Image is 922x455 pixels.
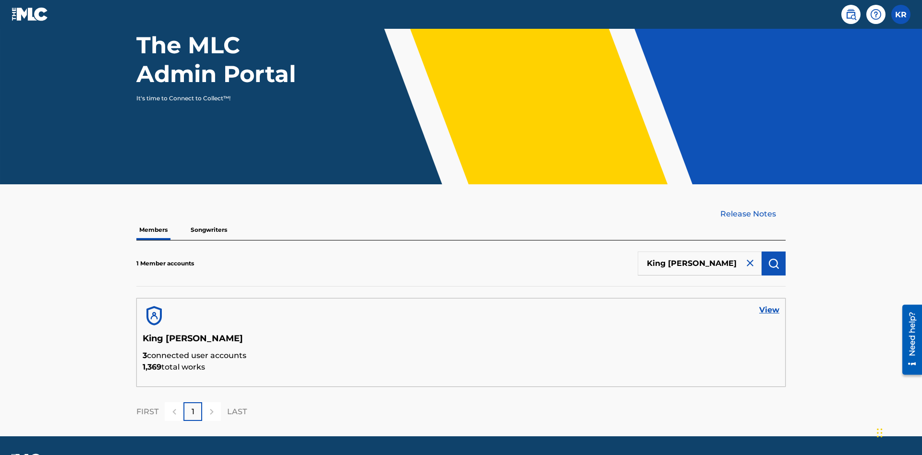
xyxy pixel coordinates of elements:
[768,258,779,269] img: Search Works
[866,5,886,24] div: Help
[143,361,779,373] p: total works
[759,304,779,316] a: View
[841,5,861,24] a: Public Search
[877,419,883,447] div: Drag
[744,257,756,269] img: close
[136,406,158,418] p: FIRST
[136,259,194,268] p: 1 Member accounts
[845,9,857,20] img: search
[143,333,779,350] h5: King [PERSON_NAME]
[638,251,762,275] input: Search Members
[136,94,303,103] p: It's time to Connect to Collect™!
[143,362,161,371] span: 1,369
[143,304,166,327] img: account
[227,406,247,418] p: LAST
[874,409,922,455] iframe: Chat Widget
[136,2,316,88] h1: Welcome to The MLC Admin Portal
[891,5,910,24] div: User Menu
[12,7,49,21] img: MLC Logo
[870,9,882,20] img: help
[192,406,194,418] p: 1
[136,220,170,240] p: Members
[188,220,230,240] p: Songwriters
[720,208,786,220] a: Release Notes
[143,351,147,360] span: 3
[143,350,779,361] p: connected user accounts
[895,301,922,380] iframe: Resource Center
